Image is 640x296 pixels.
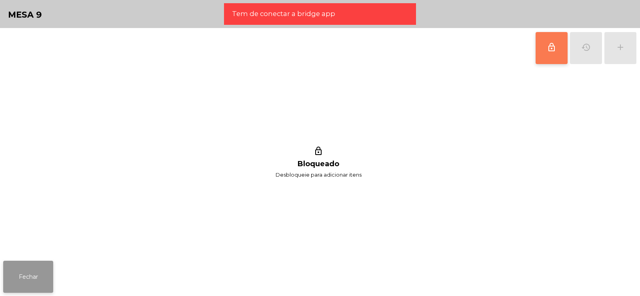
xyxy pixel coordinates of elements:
[547,42,556,52] span: lock_outline
[312,146,324,158] i: lock_outline
[3,261,53,293] button: Fechar
[298,160,339,168] h1: Bloqueado
[536,32,568,64] button: lock_outline
[276,170,362,180] span: Desbloqueie para adicionar itens
[232,9,335,19] span: Tem de conectar a bridge app
[8,9,42,21] h4: Mesa 9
